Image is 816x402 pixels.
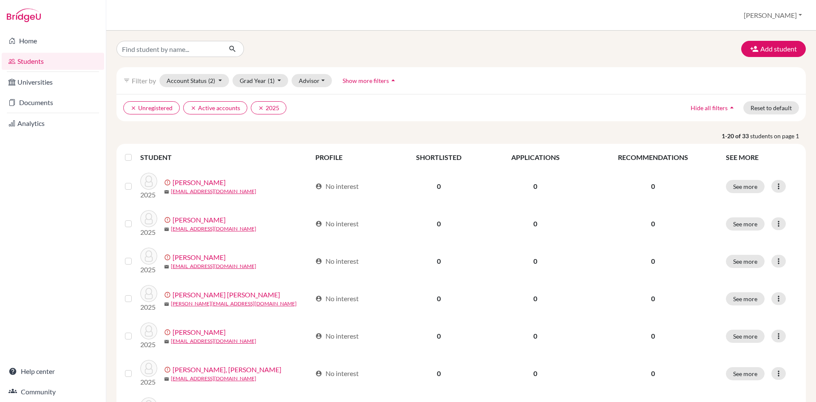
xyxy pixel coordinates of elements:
[741,41,806,57] button: Add student
[310,147,392,168] th: PROFILE
[392,317,486,355] td: 0
[315,333,322,339] span: account_circle
[164,227,169,232] span: mail
[183,101,247,114] button: clearActive accounts
[2,74,104,91] a: Universities
[486,317,585,355] td: 0
[7,9,41,22] img: Bridge-U
[164,376,169,382] span: mail
[726,255,765,268] button: See more
[486,147,585,168] th: APPLICATIONS
[258,105,264,111] i: clear
[590,294,716,304] p: 0
[392,355,486,392] td: 0
[292,74,332,87] button: Advisor
[173,327,226,337] a: [PERSON_NAME]
[691,104,728,111] span: Hide all filters
[140,360,157,377] img: Janusiewicz, Hanna Ewa
[315,181,359,191] div: No interest
[164,179,173,186] span: error_outline
[389,76,397,85] i: arrow_drop_up
[140,285,157,302] img: Drozdz, Piotr Adam
[683,101,743,114] button: Hide all filtersarrow_drop_up
[590,368,716,379] p: 0
[164,264,169,269] span: mail
[173,215,226,225] a: [PERSON_NAME]
[123,77,130,84] i: filter_list
[132,77,156,85] span: Filter by
[171,300,297,308] a: [PERSON_NAME][EMAIL_ADDRESS][DOMAIN_NAME]
[140,210,157,227] img: Bartczak, Jakub
[140,190,157,200] p: 2025
[140,173,157,190] img: Apczyński, Paweł Grzegorz
[140,322,157,339] img: Huzarewicz, Eryk Henryk
[2,94,104,111] a: Documents
[208,77,215,84] span: (2)
[171,188,256,195] a: [EMAIL_ADDRESS][DOMAIN_NAME]
[726,217,765,231] button: See more
[164,189,169,194] span: mail
[750,131,806,140] span: students on page 1
[159,74,229,87] button: Account Status(2)
[2,53,104,70] a: Students
[164,339,169,344] span: mail
[171,262,256,270] a: [EMAIL_ADDRESS][DOMAIN_NAME]
[726,367,765,380] button: See more
[590,181,716,191] p: 0
[123,101,180,114] button: clearUnregistered
[164,291,173,298] span: error_outline
[315,256,359,266] div: No interest
[722,131,750,140] strong: 1-20 of 33
[315,220,322,227] span: account_circle
[140,339,157,350] p: 2025
[486,280,585,317] td: 0
[315,368,359,379] div: No interest
[392,280,486,317] td: 0
[486,205,585,242] td: 0
[392,168,486,205] td: 0
[315,219,359,229] div: No interest
[140,302,157,312] p: 2025
[2,383,104,400] a: Community
[315,183,322,190] span: account_circle
[173,365,281,375] a: [PERSON_NAME], [PERSON_NAME]
[251,101,286,114] button: clear2025
[2,32,104,49] a: Home
[140,377,157,387] p: 2025
[232,74,289,87] button: Grad Year(1)
[740,7,806,23] button: [PERSON_NAME]
[171,225,256,233] a: [EMAIL_ADDRESS][DOMAIN_NAME]
[268,77,275,84] span: (1)
[171,375,256,382] a: [EMAIL_ADDRESS][DOMAIN_NAME]
[173,290,280,300] a: [PERSON_NAME] [PERSON_NAME]
[130,105,136,111] i: clear
[585,147,721,168] th: RECOMMENDATIONS
[315,258,322,265] span: account_circle
[116,41,222,57] input: Find student by name...
[315,331,359,341] div: No interest
[392,147,486,168] th: SHORTLISTED
[140,227,157,237] p: 2025
[590,219,716,229] p: 0
[486,168,585,205] td: 0
[743,101,799,114] button: Reset to default
[726,180,765,193] button: See more
[2,115,104,132] a: Analytics
[315,295,322,302] span: account_circle
[315,370,322,377] span: account_circle
[173,252,226,262] a: [PERSON_NAME]
[171,337,256,345] a: [EMAIL_ADDRESS][DOMAIN_NAME]
[486,355,585,392] td: 0
[486,242,585,280] td: 0
[173,177,226,188] a: [PERSON_NAME]
[721,147,802,168] th: SEE MORE
[392,205,486,242] td: 0
[728,103,736,112] i: arrow_drop_up
[140,147,310,168] th: STUDENT
[590,331,716,341] p: 0
[2,363,104,380] a: Help center
[392,242,486,280] td: 0
[315,294,359,304] div: No interest
[343,77,389,84] span: Show more filters
[590,256,716,266] p: 0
